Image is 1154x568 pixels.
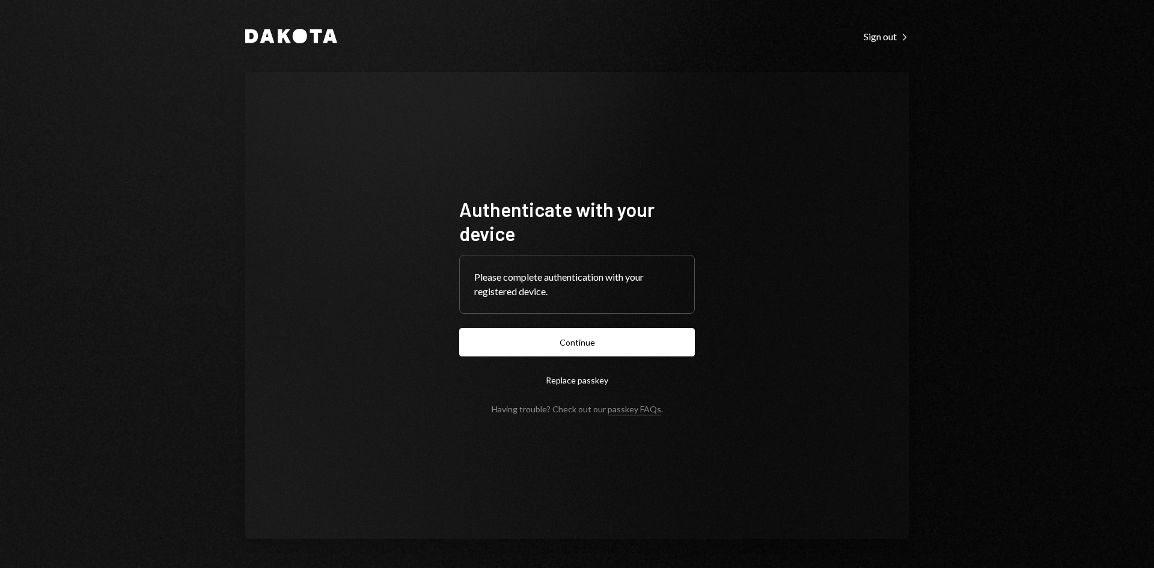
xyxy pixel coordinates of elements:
[459,197,695,245] h1: Authenticate with your device
[459,328,695,356] button: Continue
[459,366,695,394] button: Replace passkey
[864,29,909,43] a: Sign out
[864,31,909,43] div: Sign out
[608,404,661,415] a: passkey FAQs
[492,404,663,414] div: Having trouble? Check out our .
[474,270,680,299] div: Please complete authentication with your registered device.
